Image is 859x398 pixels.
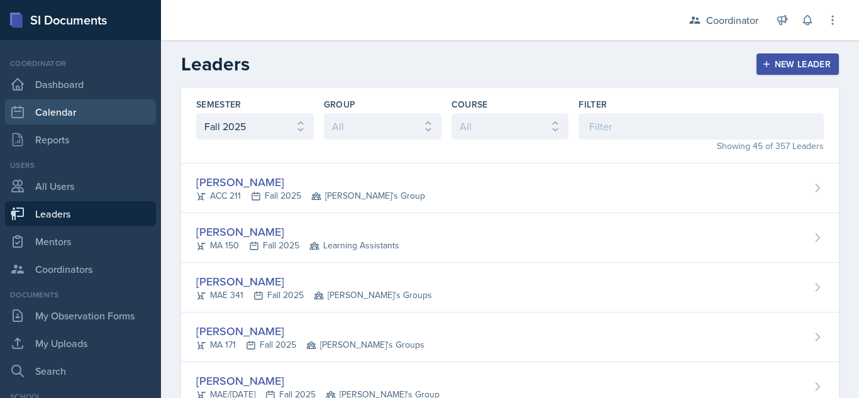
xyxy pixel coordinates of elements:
div: Documents [5,289,156,301]
div: [PERSON_NAME] [196,223,399,240]
span: [PERSON_NAME]'s Groups [306,338,424,351]
a: [PERSON_NAME] MAE 341Fall 2025 [PERSON_NAME]'s Groups [181,263,839,312]
a: [PERSON_NAME] MA 150Fall 2025 Learning Assistants [181,213,839,263]
div: Coordinator [5,58,156,69]
a: Dashboard [5,72,156,97]
div: [PERSON_NAME] [196,174,425,191]
div: New Leader [765,59,831,69]
a: All Users [5,174,156,199]
a: My Observation Forms [5,303,156,328]
a: Coordinators [5,257,156,282]
label: Filter [579,98,607,111]
h2: Leaders [181,53,250,75]
div: [PERSON_NAME] [196,273,432,290]
div: Showing 45 of 357 Leaders [579,140,824,153]
div: Coordinator [706,13,758,28]
div: ACC 211 Fall 2025 [196,189,425,202]
a: Search [5,358,156,384]
label: Semester [196,98,241,111]
div: MA 171 Fall 2025 [196,338,424,351]
div: [PERSON_NAME] [196,372,440,389]
div: Users [5,160,156,171]
button: New Leader [756,53,840,75]
div: MAE 341 Fall 2025 [196,289,432,302]
a: [PERSON_NAME] MA 171Fall 2025 [PERSON_NAME]'s Groups [181,312,839,362]
span: [PERSON_NAME]'s Group [311,189,425,202]
label: Course [452,98,488,111]
div: [PERSON_NAME] [196,323,424,340]
a: [PERSON_NAME] ACC 211Fall 2025 [PERSON_NAME]'s Group [181,163,839,213]
input: Filter [579,113,824,140]
span: Learning Assistants [309,239,399,252]
a: My Uploads [5,331,156,356]
span: [PERSON_NAME]'s Groups [314,289,432,302]
div: MA 150 Fall 2025 [196,239,399,252]
label: Group [324,98,356,111]
a: Reports [5,127,156,152]
a: Calendar [5,99,156,124]
a: Leaders [5,201,156,226]
a: Mentors [5,229,156,254]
